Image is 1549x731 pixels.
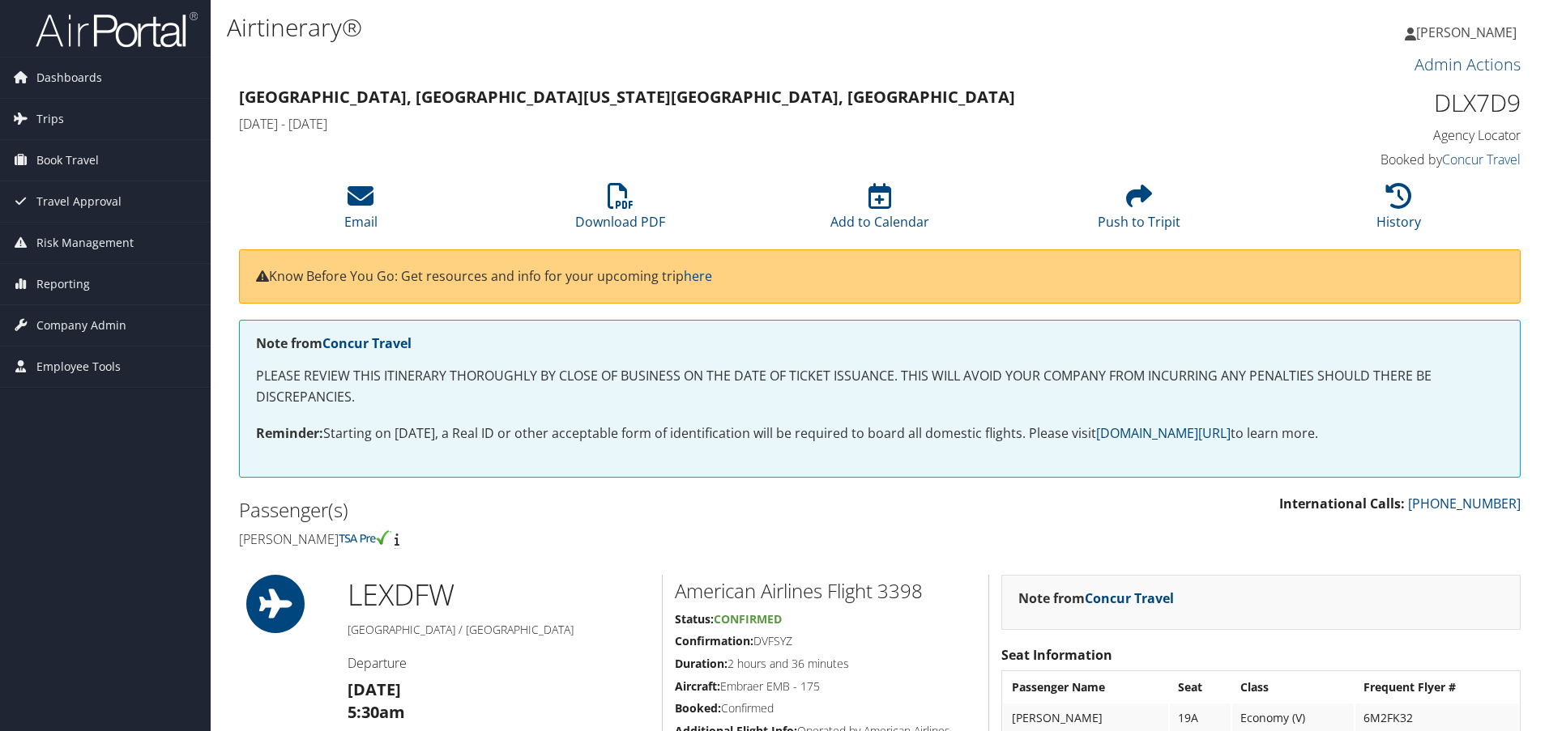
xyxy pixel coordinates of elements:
[1355,673,1518,702] th: Frequent Flyer #
[36,99,64,139] span: Trips
[675,700,721,716] strong: Booked:
[36,140,99,181] span: Book Travel
[1085,589,1174,607] a: Concur Travel
[227,11,1098,45] h1: Airtinerary®
[675,577,976,605] h2: American Airlines Flight 3398
[256,423,1504,444] p: Starting on [DATE], a Real ID or other acceptable form of identification will be required to boar...
[36,346,121,387] span: Employee Tools
[256,266,1504,287] p: Know Before You Go: Get resources and info for your upcoming trip
[256,334,412,352] strong: Note from
[1001,646,1112,664] strong: Seat Information
[675,633,976,649] h5: DVFSYZ
[344,192,378,231] a: Email
[348,678,401,700] strong: [DATE]
[1279,495,1405,512] strong: International Calls:
[36,223,134,263] span: Risk Management
[1408,495,1521,512] a: [PHONE_NUMBER]
[675,633,753,648] strong: Confirmation:
[675,656,728,671] strong: Duration:
[675,700,976,716] h5: Confirmed
[1232,673,1354,702] th: Class
[1376,192,1421,231] a: History
[1218,86,1521,120] h1: DLX7D9
[36,57,102,98] span: Dashboards
[1415,53,1521,75] a: Admin Actions
[1170,673,1231,702] th: Seat
[348,575,650,615] h1: LEX DFW
[675,678,976,695] h5: Embraer EMB - 175
[1442,151,1521,168] a: Concur Travel
[239,115,1194,133] h4: [DATE] - [DATE]
[36,181,122,222] span: Travel Approval
[684,267,712,285] a: here
[675,611,714,627] strong: Status:
[348,622,650,638] h5: [GEOGRAPHIC_DATA] / [GEOGRAPHIC_DATA]
[1018,589,1174,607] strong: Note from
[256,424,323,442] strong: Reminder:
[675,678,720,694] strong: Aircraft:
[1004,673,1168,702] th: Passenger Name
[1416,23,1517,41] span: [PERSON_NAME]
[256,366,1504,407] p: PLEASE REVIEW THIS ITINERARY THOROUGHLY BY CLOSE OF BUSINESS ON THE DATE OF TICKET ISSUANCE. THIS...
[1405,8,1533,57] a: [PERSON_NAME]
[239,496,868,524] h2: Passenger(s)
[36,305,126,346] span: Company Admin
[239,86,1015,108] strong: [GEOGRAPHIC_DATA], [GEOGRAPHIC_DATA] [US_STATE][GEOGRAPHIC_DATA], [GEOGRAPHIC_DATA]
[1096,424,1231,442] a: [DOMAIN_NAME][URL]
[575,192,665,231] a: Download PDF
[714,611,782,627] span: Confirmed
[830,192,929,231] a: Add to Calendar
[1098,192,1180,231] a: Push to Tripit
[322,334,412,352] a: Concur Travel
[239,530,868,548] h4: [PERSON_NAME]
[348,654,650,672] h4: Departure
[36,11,198,49] img: airportal-logo.png
[36,264,90,304] span: Reporting
[675,656,976,672] h5: 2 hours and 36 minutes
[348,701,405,723] strong: 5:30am
[339,530,391,545] img: tsa-precheck.png
[1218,126,1521,144] h4: Agency Locator
[1218,151,1521,168] h4: Booked by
